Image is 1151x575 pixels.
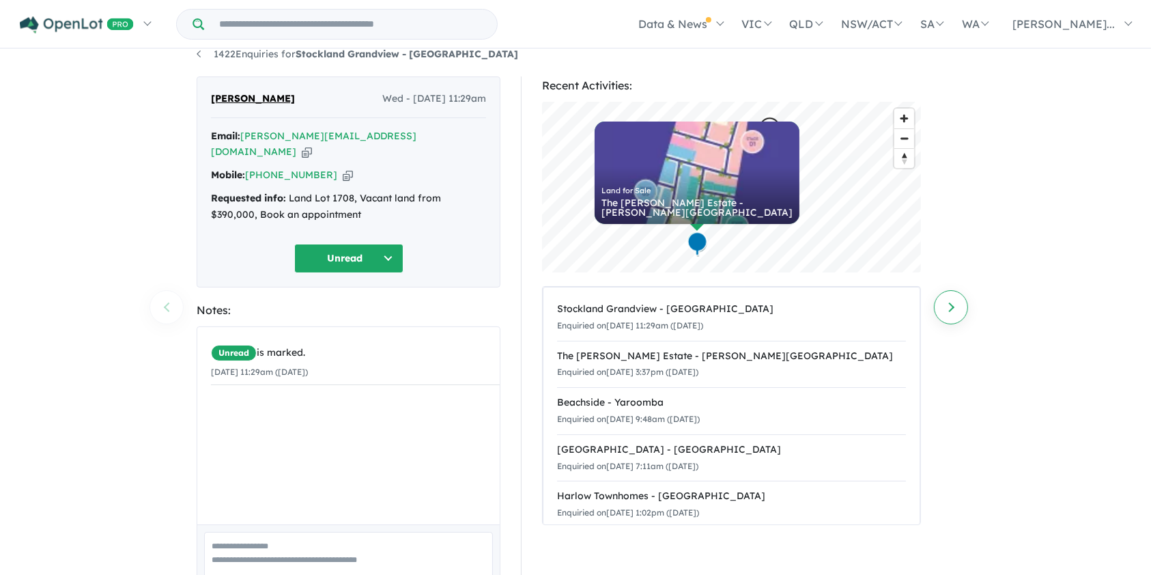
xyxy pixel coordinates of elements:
[296,48,518,60] strong: Stockland Grandview - [GEOGRAPHIC_DATA]
[211,169,245,181] strong: Mobile:
[207,10,494,39] input: Try estate name, suburb, builder or developer
[1012,17,1115,31] span: [PERSON_NAME]...
[343,168,353,182] button: Copy
[557,348,906,365] div: The [PERSON_NAME] Estate - [PERSON_NAME][GEOGRAPHIC_DATA]
[211,191,486,223] div: Land Lot 1708, Vacant land from $390,000, Book an appointment
[601,198,793,217] div: The [PERSON_NAME] Estate - [PERSON_NAME][GEOGRAPHIC_DATA]
[557,395,906,411] div: Beachside - Yaroomba
[557,367,698,377] small: Enquiried on [DATE] 3:37pm ([DATE])
[211,345,257,361] span: Unread
[894,128,914,148] button: Zoom out
[557,387,906,435] a: Beachside - YaroombaEnquiried on[DATE] 9:48am ([DATE])
[760,117,780,143] div: Map marker
[294,244,403,273] button: Unread
[302,145,312,159] button: Copy
[687,232,708,257] div: Map marker
[557,434,906,482] a: [GEOGRAPHIC_DATA] - [GEOGRAPHIC_DATA]Enquiried on[DATE] 7:11am ([DATE])
[211,130,416,158] a: [PERSON_NAME][EMAIL_ADDRESS][DOMAIN_NAME]
[687,231,707,256] div: Map marker
[557,507,699,518] small: Enquiried on [DATE] 1:02pm ([DATE])
[197,46,954,63] nav: breadcrumb
[20,16,134,33] img: Openlot PRO Logo White
[557,301,906,318] div: Stockland Grandview - [GEOGRAPHIC_DATA]
[557,414,700,424] small: Enquiried on [DATE] 9:48am ([DATE])
[894,129,914,148] span: Zoom out
[197,48,518,60] a: 1422Enquiries forStockland Grandview - [GEOGRAPHIC_DATA]
[601,187,793,195] div: Land for Sale
[542,102,921,272] canvas: Map
[382,91,486,107] span: Wed - [DATE] 11:29am
[557,442,906,458] div: [GEOGRAPHIC_DATA] - [GEOGRAPHIC_DATA]
[211,367,308,377] small: [DATE] 11:29am ([DATE])
[557,461,698,471] small: Enquiried on [DATE] 7:11am ([DATE])
[211,192,286,204] strong: Requested info:
[595,122,799,224] a: Land for Sale The [PERSON_NAME] Estate - [PERSON_NAME][GEOGRAPHIC_DATA]
[894,149,914,168] span: Reset bearing to north
[211,91,295,107] span: [PERSON_NAME]
[557,341,906,389] a: The [PERSON_NAME] Estate - [PERSON_NAME][GEOGRAPHIC_DATA]Enquiried on[DATE] 3:37pm ([DATE])
[688,233,709,258] div: Map marker
[557,481,906,529] a: Harlow Townhomes - [GEOGRAPHIC_DATA]Enquiried on[DATE] 1:02pm ([DATE])
[557,320,703,331] small: Enquiried on [DATE] 11:29am ([DATE])
[197,301,500,320] div: Notes:
[557,488,906,505] div: Harlow Townhomes - [GEOGRAPHIC_DATA]
[557,294,906,341] a: Stockland Grandview - [GEOGRAPHIC_DATA]Enquiried on[DATE] 11:29am ([DATE])
[894,148,914,168] button: Reset bearing to north
[211,345,500,361] div: is marked.
[211,130,240,142] strong: Email:
[542,76,921,95] div: Recent Activities:
[894,109,914,128] button: Zoom in
[245,169,337,181] a: [PHONE_NUMBER]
